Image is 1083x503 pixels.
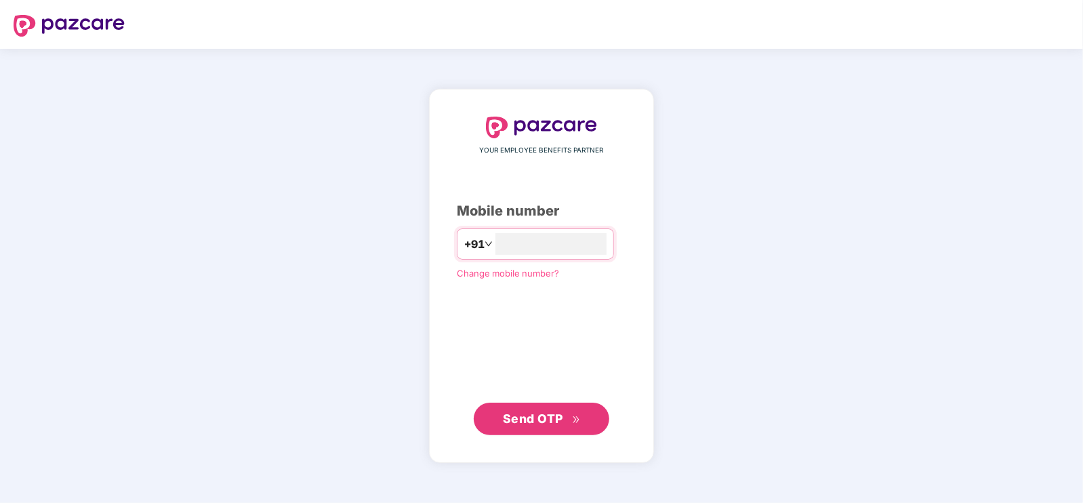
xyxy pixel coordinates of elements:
[480,145,604,156] span: YOUR EMPLOYEE BENEFITS PARTNER
[486,117,597,138] img: logo
[457,201,626,222] div: Mobile number
[457,268,559,279] a: Change mobile number?
[485,240,493,248] span: down
[503,411,563,426] span: Send OTP
[464,236,485,253] span: +91
[474,403,609,435] button: Send OTPdouble-right
[572,416,581,424] span: double-right
[14,15,125,37] img: logo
